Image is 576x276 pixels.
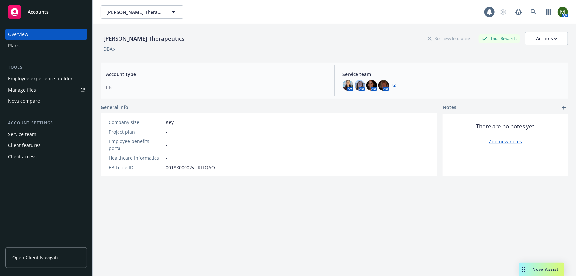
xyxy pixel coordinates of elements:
a: Client features [5,140,87,151]
img: photo [343,80,353,91]
img: photo [558,7,568,17]
div: Drag to move [519,263,527,276]
span: Notes [443,104,456,112]
a: Employee experience builder [5,73,87,84]
a: Service team [5,129,87,139]
a: Plans [5,40,87,51]
div: Employee benefits portal [109,138,163,152]
div: [PERSON_NAME] Therapeutics [101,34,187,43]
div: Company size [109,119,163,126]
button: Actions [525,32,568,45]
div: Project plan [109,128,163,135]
div: Manage files [8,85,36,95]
div: Overview [8,29,28,40]
a: add [560,104,568,112]
span: - [166,154,167,161]
span: 0018X00002vURLfQAO [166,164,215,171]
div: EB Force ID [109,164,163,171]
div: Actions [536,32,557,45]
span: Service team [343,71,563,78]
span: EB [106,84,326,91]
a: Search [527,5,540,19]
a: Manage files [5,85,87,95]
div: Healthcare Informatics [109,154,163,161]
a: Nova compare [5,96,87,106]
a: Overview [5,29,87,40]
div: Nova compare [8,96,40,106]
a: +2 [391,83,396,87]
div: Business Insurance [424,34,473,43]
a: Switch app [542,5,556,19]
button: [PERSON_NAME] Therapeutics [101,5,183,19]
span: Accounts [28,9,49,15]
span: There are no notes yet [476,122,535,130]
span: Open Client Navigator [12,254,61,261]
div: Tools [5,64,87,71]
span: Account type [106,71,326,78]
span: - [166,128,167,135]
span: [PERSON_NAME] Therapeutics [106,9,163,16]
span: Key [166,119,174,126]
img: photo [366,80,377,91]
div: Employee experience builder [8,73,73,84]
img: photo [378,80,389,91]
a: Start snowing [497,5,510,19]
div: Client access [8,151,37,162]
a: Accounts [5,3,87,21]
span: Nova Assist [533,266,559,272]
div: Total Rewards [479,34,520,43]
a: Client access [5,151,87,162]
span: - [166,141,167,148]
div: DBA: - [103,45,116,52]
a: Report a Bug [512,5,525,19]
a: Add new notes [489,138,522,145]
img: photo [355,80,365,91]
div: Service team [8,129,36,139]
span: General info [101,104,128,111]
div: Client features [8,140,41,151]
button: Nova Assist [519,263,564,276]
div: Account settings [5,120,87,126]
div: Plans [8,40,20,51]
